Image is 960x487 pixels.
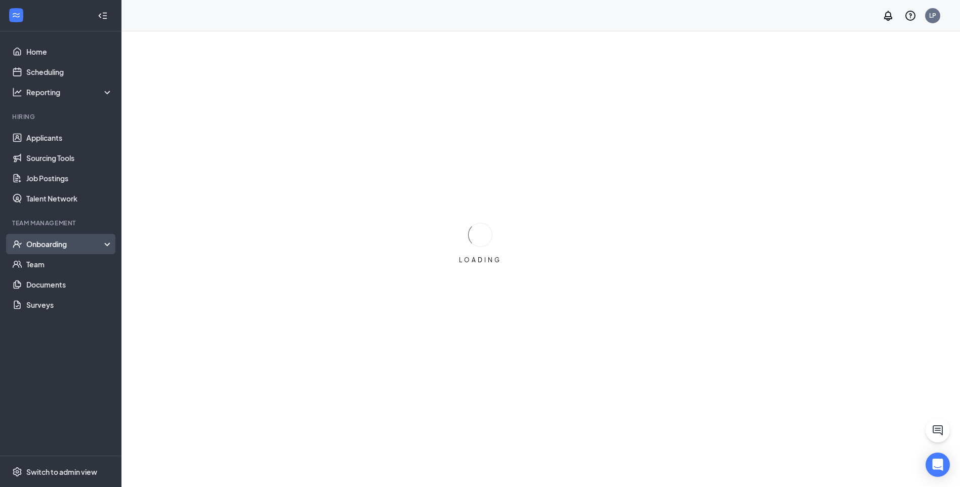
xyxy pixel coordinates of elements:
[455,256,506,264] div: LOADING
[26,62,113,82] a: Scheduling
[12,112,111,121] div: Hiring
[26,274,113,295] a: Documents
[11,10,21,20] svg: WorkstreamLogo
[904,10,916,22] svg: QuestionInfo
[26,87,113,97] div: Reporting
[26,254,113,274] a: Team
[12,87,22,97] svg: Analysis
[926,453,950,477] div: Open Intercom Messenger
[12,467,22,477] svg: Settings
[26,239,104,249] div: Onboarding
[26,148,113,168] a: Sourcing Tools
[882,10,894,22] svg: Notifications
[12,239,22,249] svg: UserCheck
[26,168,113,188] a: Job Postings
[932,424,944,436] svg: ChatActive
[98,11,108,21] svg: Collapse
[12,219,111,227] div: Team Management
[26,295,113,315] a: Surveys
[26,42,113,62] a: Home
[929,11,936,20] div: LP
[926,418,950,442] button: ChatActive
[26,188,113,209] a: Talent Network
[26,467,97,477] div: Switch to admin view
[26,128,113,148] a: Applicants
